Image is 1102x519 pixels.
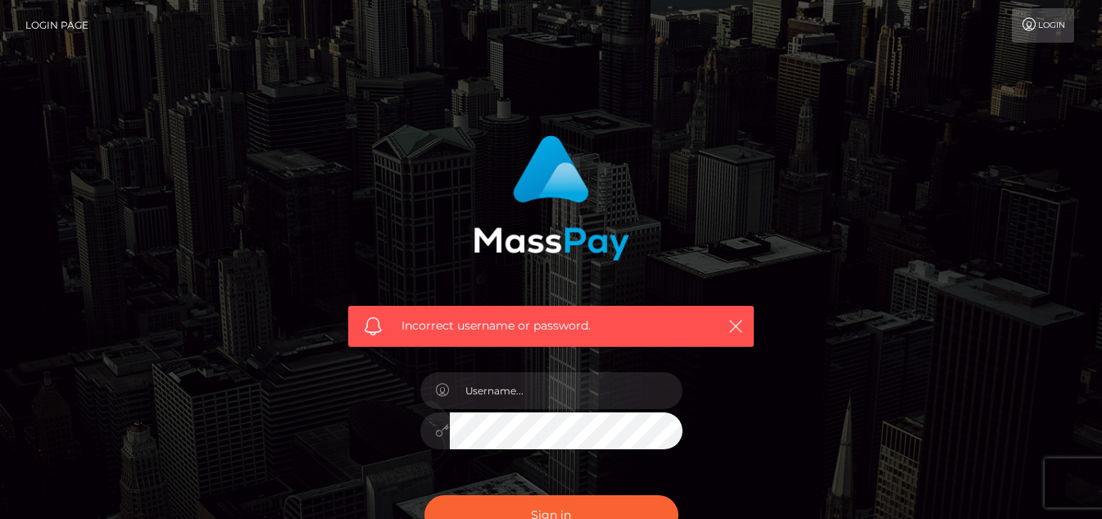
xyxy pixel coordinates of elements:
[401,317,701,335] span: Incorrect username or password.
[450,372,683,409] input: Username...
[1012,8,1074,43] a: Login
[474,135,629,261] img: MassPay Login
[25,8,88,43] a: Login Page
